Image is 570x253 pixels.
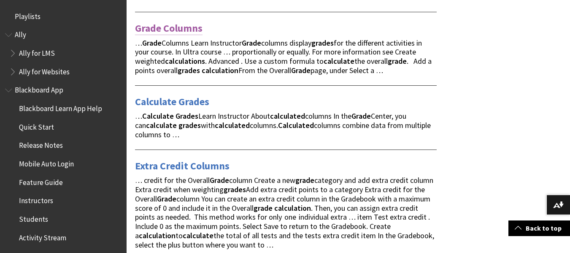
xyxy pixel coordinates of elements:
[19,175,63,187] span: Feature Guide
[19,139,63,150] span: Release Notes
[215,120,250,130] strong: calculated
[135,95,209,109] a: Calculate Grades
[210,175,229,185] strong: Grade
[19,101,102,113] span: Blackboard Learn App Help
[157,194,176,204] strong: Grade
[388,56,407,66] strong: grade
[142,38,162,48] strong: Grade
[183,231,213,240] strong: calculate
[508,220,570,236] a: Back to top
[135,111,431,139] span: … Learn Instructor About columns In the Center, you can with columns. columns combine data from m...
[15,83,63,95] span: Blackboard App
[142,111,174,121] strong: Calculate
[351,111,371,121] strong: Grade
[15,28,26,39] span: Ally
[224,185,246,194] strong: grades
[278,120,314,130] strong: Calculated
[254,203,311,213] strong: grade calculation
[178,120,201,130] strong: grades
[165,56,205,66] strong: calculations
[19,212,48,223] span: Students
[202,65,238,75] strong: calculation
[178,65,200,75] strong: grades
[19,157,74,168] span: Mobile Auto Login
[19,231,66,242] span: Activity Stream
[19,194,53,205] span: Instructors
[15,9,41,21] span: Playlists
[295,175,314,185] strong: grade
[19,46,55,57] span: Ally for LMS
[176,111,198,121] strong: Grades
[146,120,177,130] strong: calculate
[242,38,261,48] strong: Grade
[270,111,305,121] strong: calculated
[311,38,334,48] strong: grades
[135,175,434,249] span: … credit for the Overall column Create a new category and add extra credit column Extra credit wh...
[139,231,176,240] strong: calculation
[291,65,311,75] strong: Grade
[5,9,122,24] nav: Book outline for Playlists
[5,28,122,79] nav: Book outline for Anthology Ally Help
[324,56,354,66] strong: calculate
[135,38,432,75] span: … Columns Learn Instructor columns display for the different activities in your course. In Ultra ...
[19,120,54,131] span: Quick Start
[135,22,203,35] a: Grade Columns
[135,159,230,173] a: Extra Credit Columns
[19,65,70,76] span: Ally for Websites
